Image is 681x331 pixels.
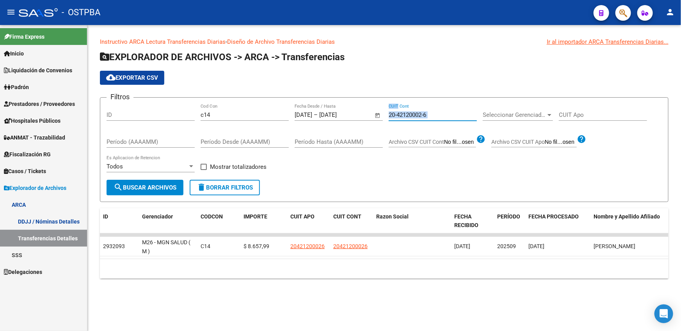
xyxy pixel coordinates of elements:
[314,111,318,118] span: –
[244,213,267,220] span: IMPORTE
[107,91,133,102] h3: Filtros
[4,268,42,276] span: Delegaciones
[373,111,382,120] button: Open calendar
[114,182,123,192] mat-icon: search
[295,111,312,118] input: Fecha inicio
[100,52,345,63] span: EXPLORADOR DE ARCHIVOS -> ARCA -> Transferencias
[107,180,183,195] button: Buscar Archivos
[139,208,197,234] datatable-header-cell: Gerenciador
[100,71,164,85] button: Exportar CSV
[454,213,478,229] span: FECHA RECIBIDO
[491,139,545,145] span: Archivo CSV CUIT Apo
[451,208,494,234] datatable-header-cell: FECHA RECIBIDO
[528,243,544,249] span: [DATE]
[103,213,108,220] span: ID
[100,208,139,234] datatable-header-cell: ID
[62,4,100,21] span: - OSTPBA
[590,208,669,234] datatable-header-cell: Nombre y Apellido Afiliado
[476,134,485,144] mat-icon: help
[244,243,269,249] span: $ 8.657,99
[4,116,60,125] span: Hospitales Públicos
[454,243,470,249] span: [DATE]
[333,213,361,220] span: CUIT CONT
[4,133,65,142] span: ANMAT - Trazabilidad
[6,7,16,17] mat-icon: menu
[330,208,373,234] datatable-header-cell: CUIT CONT
[4,32,44,41] span: Firma Express
[547,38,669,46] div: Ir al importador ARCA Transferencias Diarias...
[4,184,66,192] span: Explorador de Archivos
[240,208,287,234] datatable-header-cell: IMPORTE
[287,208,330,234] datatable-header-cell: CUIT APO
[4,150,51,159] span: Fiscalización RG
[290,243,325,249] span: 20421200026
[594,243,635,249] span: [PERSON_NAME]
[107,163,123,170] span: Todos
[577,134,586,144] mat-icon: help
[389,139,444,145] span: Archivo CSV CUIT Cont
[528,213,579,220] span: FECHA PROCESADO
[4,100,75,108] span: Prestadores / Proveedores
[545,139,577,146] input: Archivo CSV CUIT Apo
[106,74,158,81] span: Exportar CSV
[4,49,24,58] span: Inicio
[227,38,335,45] a: Diseño de Archivo Transferencias Diarias
[4,66,72,75] span: Liquidación de Convenios
[197,208,225,234] datatable-header-cell: CODCON
[654,304,673,323] div: Open Intercom Messenger
[376,213,409,220] span: Razon Social
[4,167,46,175] span: Casos / Tickets
[190,180,260,195] button: Borrar Filtros
[201,243,210,249] span: C14
[201,213,223,220] span: CODCON
[497,243,516,249] span: 202509
[100,38,669,46] p: -
[444,139,476,146] input: Archivo CSV CUIT Cont
[290,213,315,220] span: CUIT APO
[594,213,660,220] span: Nombre y Apellido Afiliado
[106,73,116,82] mat-icon: cloud_download
[483,111,546,118] span: Seleccionar Gerenciador
[210,162,267,172] span: Mostrar totalizadores
[142,239,190,254] span: M26 - MGN SALUD ( M )
[665,7,675,17] mat-icon: person
[142,213,173,220] span: Gerenciador
[100,38,226,45] a: Instructivo ARCA Lectura Transferencias Diarias
[4,83,29,91] span: Padrón
[525,208,590,234] datatable-header-cell: FECHA PROCESADO
[497,213,520,220] span: PERÍODO
[103,243,125,249] span: 2932093
[494,208,525,234] datatable-header-cell: PERÍODO
[197,184,253,191] span: Borrar Filtros
[197,182,206,192] mat-icon: delete
[114,184,176,191] span: Buscar Archivos
[373,208,451,234] datatable-header-cell: Razon Social
[319,111,357,118] input: Fecha fin
[333,243,368,249] span: 20421200026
